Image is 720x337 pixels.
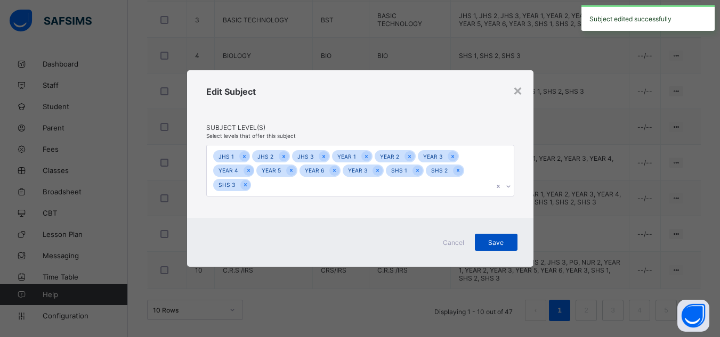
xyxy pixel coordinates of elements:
[677,300,709,332] button: Open asap
[441,239,466,246] span: Cancel
[513,81,523,99] div: ×
[300,165,329,177] div: YEAR 6
[256,165,286,177] div: YEAR 5
[418,150,448,162] div: YEAR 3
[206,86,256,97] span: Edit Subject
[343,165,373,177] div: YEAR 3
[206,124,514,131] span: Subject Level(s)
[581,5,715,31] div: Subject edited successfully
[386,165,412,177] div: SHS 1
[332,150,361,162] div: YEAR 1
[426,165,453,177] div: SHS 2
[213,179,240,191] div: SHS 3
[292,150,319,162] div: JHS 3
[213,150,239,162] div: JHS 1
[375,150,405,162] div: YEAR 2
[252,150,279,162] div: JHS 2
[483,239,509,246] span: Save
[213,165,244,177] div: YEAR 4
[206,133,296,139] span: Select levels that offer this subject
